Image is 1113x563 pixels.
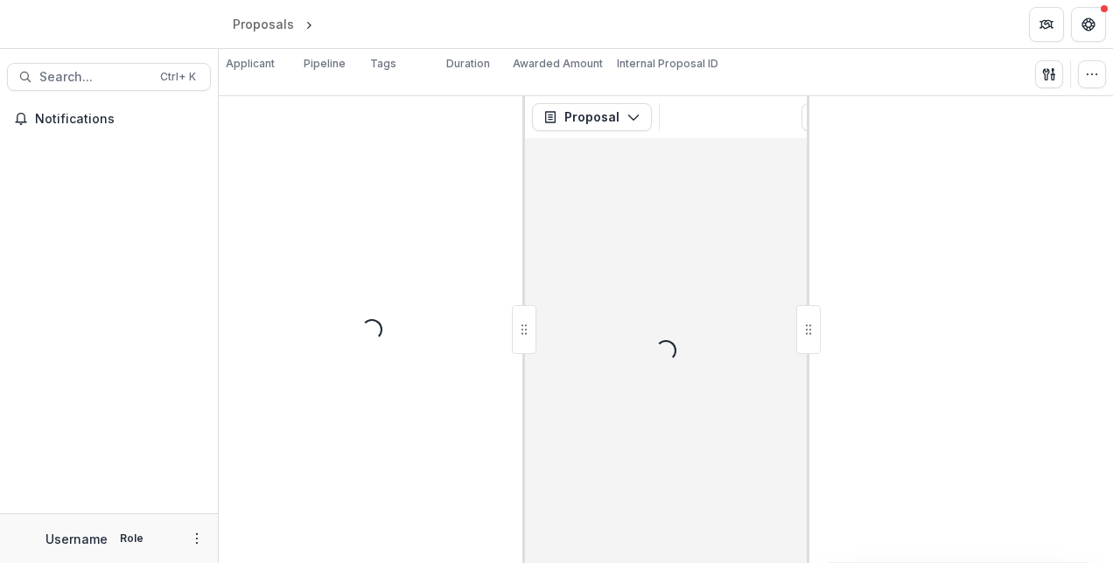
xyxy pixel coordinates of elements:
p: Username [45,530,108,548]
div: Proposals [233,15,294,33]
p: Role [115,531,149,546]
p: Duration [446,56,490,72]
span: Notifications [35,112,204,127]
button: Proposal [532,103,652,131]
p: Tags [370,56,396,72]
p: Awarded Amount [513,56,603,72]
button: View Attached Files [801,103,829,131]
div: Ctrl + K [157,67,199,87]
button: Get Help [1071,7,1106,42]
p: Applicant [226,56,275,72]
button: Search... [7,63,211,91]
button: Notifications [7,105,211,133]
p: Internal Proposal ID [617,56,718,72]
nav: breadcrumb [226,11,391,37]
p: Pipeline [304,56,346,72]
a: Proposals [226,11,301,37]
span: Search... [39,70,150,85]
button: Partners [1029,7,1064,42]
button: More [186,528,207,549]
